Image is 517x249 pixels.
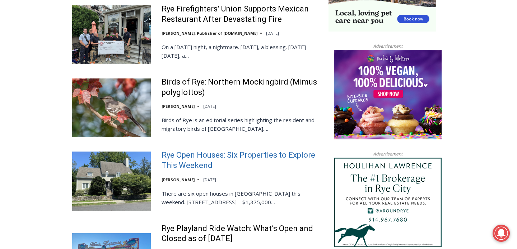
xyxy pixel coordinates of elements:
[0,72,72,89] a: Open Tues. - Sun. [PHONE_NUMBER]
[173,70,348,89] a: Intern @ [DOMAIN_NAME]
[74,45,106,86] div: "...watching a master [PERSON_NAME] chef prepare an omakase meal is fascinating dinner theater an...
[162,43,319,60] p: On a [DATE] night, a nightmare. [DATE], a blessing. [DATE][DATE], a…
[203,177,216,182] time: [DATE]
[181,0,339,70] div: "At the 10am stand-up meeting, each intern gets a chance to take [PERSON_NAME] and the other inte...
[2,74,70,101] span: Open Tues. - Sun. [PHONE_NUMBER]
[162,189,319,206] p: There are six open houses in [GEOGRAPHIC_DATA] this weekend. [STREET_ADDRESS] – $1,375,000…
[162,30,257,36] a: [PERSON_NAME], Publisher of [DOMAIN_NAME]
[162,116,319,133] p: Birds of Rye is an editorial series highlighting the resident and migratory birds of [GEOGRAPHIC_...
[203,104,216,109] time: [DATE]
[266,30,279,36] time: [DATE]
[72,78,151,137] img: Birds of Rye: Northern Mockingbird (Mimus polyglottos)
[334,50,442,139] img: Baked by Melissa
[47,9,177,23] div: Individually Wrapped Items. Dairy, Gluten & Nut Free Options. Kosher Items Available.
[366,43,410,49] span: Advertisement
[366,150,410,157] span: Advertisement
[162,77,319,97] a: Birds of Rye: Northern Mockingbird (Mimus polyglottos)
[334,158,442,247] img: Houlihan Lawrence The #1 Brokerage in Rye City
[188,71,333,87] span: Intern @ [DOMAIN_NAME]
[162,104,195,109] a: [PERSON_NAME]
[72,5,151,64] img: Rye Firefighters’ Union Supports Mexican Restaurant After Devastating Fire
[72,152,151,210] img: Rye Open Houses: Six Properties to Explore This Weekend
[219,8,250,28] h4: Book [PERSON_NAME]'s Good Humor for Your Event
[162,150,319,171] a: Rye Open Houses: Six Properties to Explore This Weekend
[162,177,195,182] a: [PERSON_NAME]
[213,2,259,33] a: Book [PERSON_NAME]'s Good Humor for Your Event
[162,4,319,24] a: Rye Firefighters’ Union Supports Mexican Restaurant After Devastating Fire
[162,224,319,244] a: Rye Playland Ride Watch: What’s Open and Closed as of [DATE]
